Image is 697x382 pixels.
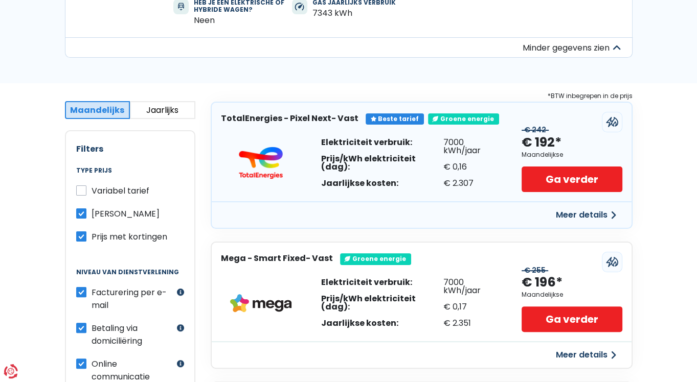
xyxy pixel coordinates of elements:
div: € 0,16 [443,163,502,171]
div: Elektriciteit verbruik: [321,138,443,147]
div: 7000 kWh/jaar [443,278,502,295]
span: [PERSON_NAME] [92,208,160,220]
img: TotalEnergies [230,147,291,179]
div: € 196* [522,274,563,291]
label: Betaling via domiciliëring [92,322,174,347]
div: Jaarlijkse kosten: [321,179,443,187]
div: € 0,17 [443,303,502,311]
span: Prijs met kortingen [92,231,167,243]
div: Groene energie [340,253,411,265]
div: 7343 kWh [312,8,396,18]
h3: TotalEnergies - Pixel Next- Vast [221,113,358,123]
div: Prijs/kWh elektriciteit (dag): [321,155,443,171]
a: Ga verder [522,306,622,332]
label: Facturering per e-mail [92,286,174,312]
img: Mega [230,294,291,313]
button: Maandelijks [65,101,130,119]
h2: Filters [76,144,184,154]
div: € 192* [522,134,561,151]
button: Meer details [550,206,622,224]
div: € 2.307 [443,179,502,187]
h3: Mega - Smart Fixed- Vast [221,253,333,263]
legend: Type prijs [76,167,184,184]
div: *BTW inbegrepen in de prijs [211,90,633,102]
div: Groene energie [428,113,499,125]
span: Variabel tarief [92,185,149,197]
legend: Niveau van dienstverlening [76,269,184,286]
button: Meer details [550,346,622,364]
div: Maandelijkse [522,151,563,158]
div: Maandelijkse [522,291,563,298]
button: Jaarlijks [130,101,195,119]
div: Elektriciteit verbruik: [321,278,443,286]
button: Minder gegevens zien [65,37,633,58]
div: € 2.351 [443,319,502,327]
div: Beste tarief [366,113,424,125]
div: € 242 [522,126,549,134]
div: Prijs/kWh elektriciteit (dag): [321,295,443,311]
a: Ga verder [522,166,622,192]
div: € 255 [522,266,548,275]
div: Jaarlijkse kosten: [321,319,443,327]
img: svg+xml;base64,PHN2ZyB3aWR0aD0iMTQiIGhlaWdodD0iMTgiIHZpZXdCb3g9IjAgMCAxNCAxOCIgZmlsbD0ibm9uZSIgeG... [178,3,184,11]
div: Neen [194,15,287,25]
img: svg+xml;base64,PHN2ZyB3aWR0aD0iMTYiIGhlaWdodD0iMTQiIHZpZXdCb3g9IjAgMCAxNiAxNCIgZmlsbD0ibm9uZSIgeG... [295,3,304,11]
div: 7000 kWh/jaar [443,138,502,155]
